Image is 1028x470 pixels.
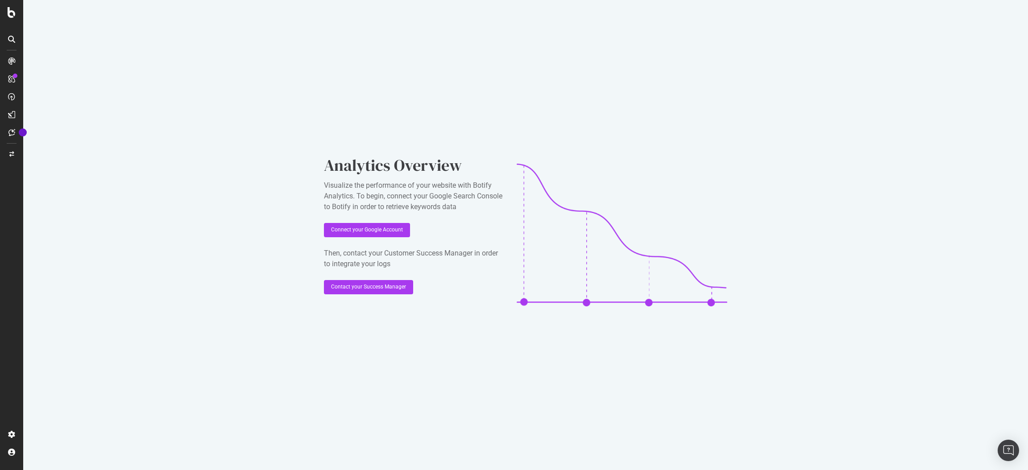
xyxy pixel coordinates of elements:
[324,248,502,269] div: Then, contact your Customer Success Manager in order to integrate your logs
[324,180,502,212] div: Visualize the performance of your website with Botify Analytics. To begin, connect your Google Se...
[331,283,406,291] div: Contact your Success Manager
[324,223,410,237] button: Connect your Google Account
[324,154,502,177] div: Analytics Overview
[998,440,1019,461] div: Open Intercom Messenger
[517,164,727,306] img: CaL_T18e.png
[331,226,403,234] div: Connect your Google Account
[19,128,27,136] div: Tooltip anchor
[324,280,413,294] button: Contact your Success Manager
